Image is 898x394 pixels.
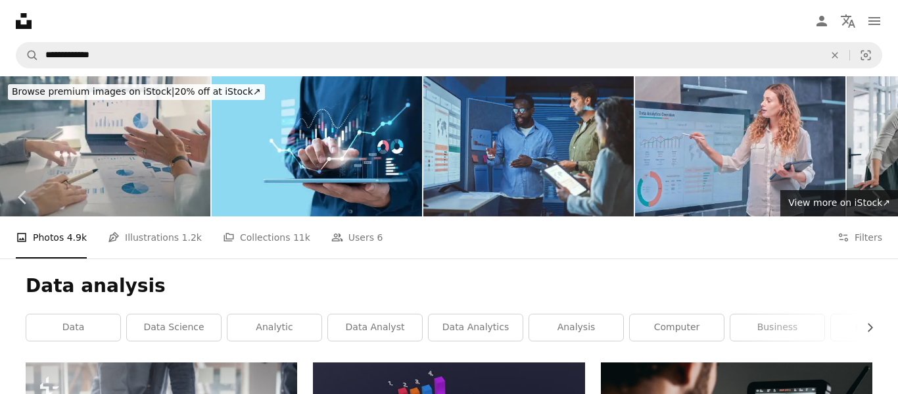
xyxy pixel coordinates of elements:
[223,216,310,259] a: Collections 11k
[630,314,724,341] a: computer
[820,43,849,68] button: Clear
[861,8,887,34] button: Menu
[182,230,202,245] span: 1.2k
[838,216,882,259] button: Filters
[780,190,898,216] a: View more on iStock↗
[12,86,261,97] span: 20% off at iStock ↗
[852,134,898,260] a: Next
[212,76,422,216] img: Businessman trading online stock market on teblet screen, digital investment concept
[835,8,861,34] button: Language
[227,314,321,341] a: analytic
[26,274,872,298] h1: Data analysis
[429,314,523,341] a: data analytics
[328,314,422,341] a: data analyst
[858,314,872,341] button: scroll list to the right
[16,42,882,68] form: Find visuals sitewide
[635,76,845,216] img: Businesswoman presenting in a modern office meeting room
[108,216,202,259] a: Illustrations 1.2k
[809,8,835,34] a: Log in / Sign up
[730,314,824,341] a: business
[293,230,310,245] span: 11k
[788,197,890,208] span: View more on iStock ↗
[127,314,221,341] a: data science
[26,314,120,341] a: data
[16,13,32,29] a: Home — Unsplash
[850,43,882,68] button: Visual search
[331,216,383,259] a: Users 6
[529,314,623,341] a: analysis
[377,230,383,245] span: 6
[16,43,39,68] button: Search Unsplash
[423,76,634,216] img: Data analytics team meeting at night.
[12,86,174,97] span: Browse premium images on iStock |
